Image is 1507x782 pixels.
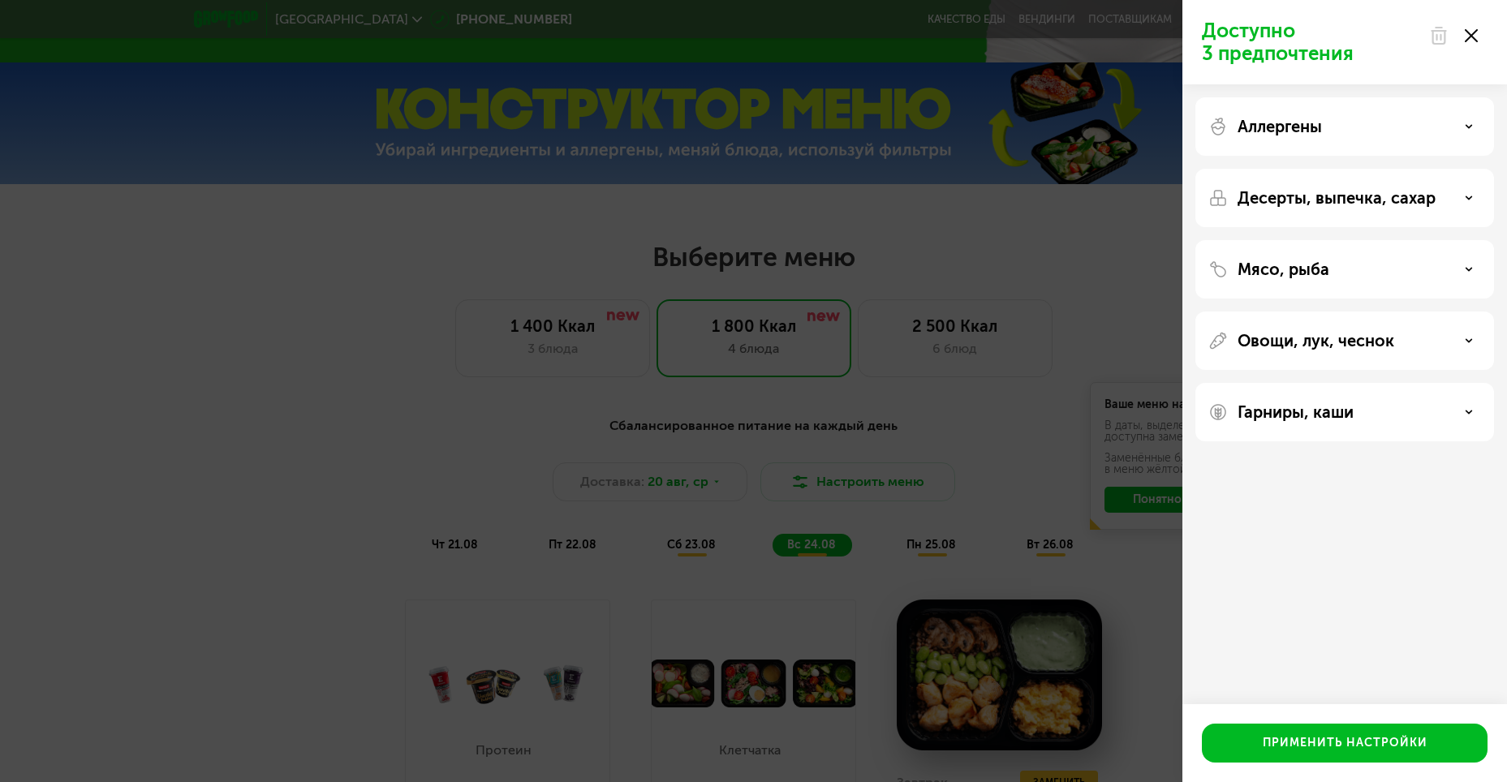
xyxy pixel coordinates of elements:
p: Гарниры, каши [1238,402,1354,422]
p: Мясо, рыба [1238,260,1329,279]
button: Применить настройки [1202,724,1488,763]
p: Доступно 3 предпочтения [1202,19,1419,65]
div: Применить настройки [1263,735,1427,751]
p: Десерты, выпечка, сахар [1238,188,1436,208]
p: Аллергены [1238,117,1322,136]
p: Овощи, лук, чеснок [1238,331,1394,350]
